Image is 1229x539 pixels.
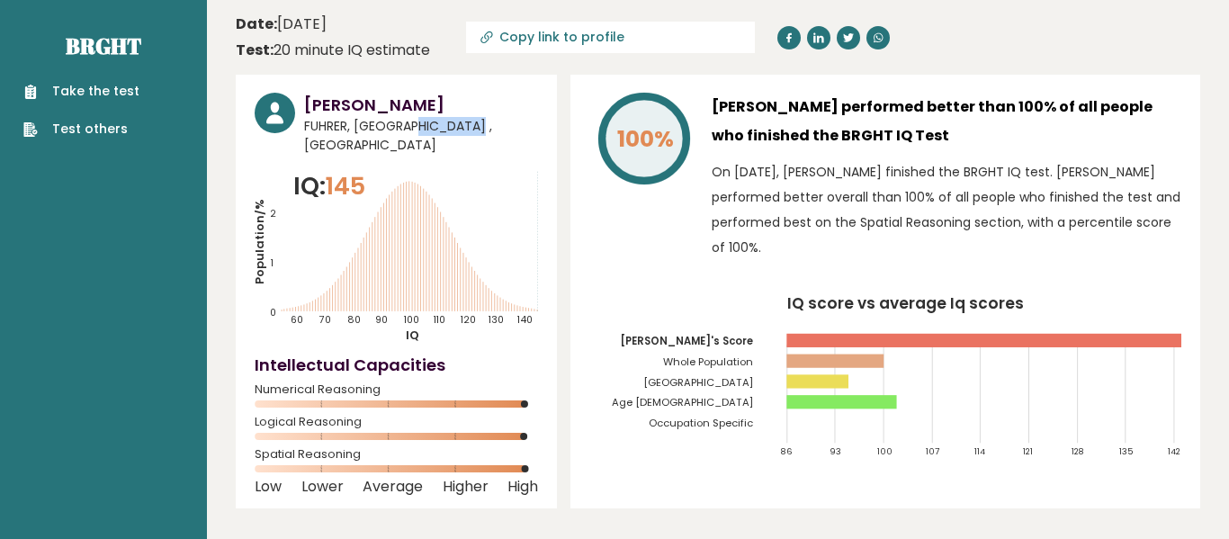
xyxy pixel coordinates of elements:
[781,445,793,457] tspan: 86
[301,483,344,490] span: Lower
[926,445,939,457] tspan: 107
[270,306,276,319] tspan: 0
[1168,445,1180,457] tspan: 142
[255,418,538,426] span: Logical Reasoning
[270,256,274,270] tspan: 1
[612,395,753,409] tspan: Age [DEMOGRAPHIC_DATA]
[878,445,893,457] tspan: 100
[974,445,985,457] tspan: 114
[291,313,303,327] tspan: 60
[663,355,753,369] tspan: Whole Population
[507,483,538,490] span: High
[255,483,282,490] span: Low
[270,208,276,221] tspan: 2
[403,313,419,327] tspan: 100
[236,13,277,34] b: Date:
[255,386,538,393] span: Numerical Reasoning
[1119,445,1134,457] tspan: 135
[318,313,331,327] tspan: 70
[516,313,533,327] tspan: 140
[255,451,538,458] span: Spatial Reasoning
[433,313,445,327] tspan: 110
[66,31,141,60] a: Brght
[460,313,476,327] tspan: 120
[293,168,365,204] p: IQ:
[236,40,274,60] b: Test:
[620,334,753,348] tspan: [PERSON_NAME]'s Score
[236,40,430,61] div: 20 minute IQ estimate
[251,199,268,284] tspan: Population/%
[236,13,327,35] time: [DATE]
[407,327,420,344] tspan: IQ
[712,93,1181,150] h3: [PERSON_NAME] performed better than 100% of all people who finished the BRGHT IQ Test
[375,313,388,327] tspan: 90
[304,117,538,155] span: FUHRER, [GEOGRAPHIC_DATA] , [GEOGRAPHIC_DATA]
[649,416,753,430] tspan: Occupation Specific
[363,483,423,490] span: Average
[304,93,538,117] h3: [PERSON_NAME]
[443,483,489,490] span: Higher
[255,353,538,377] h4: Intellectual Capacities
[830,445,841,457] tspan: 93
[643,375,753,390] tspan: [GEOGRAPHIC_DATA]
[23,82,139,101] a: Take the test
[326,169,365,202] span: 145
[347,313,361,327] tspan: 80
[23,120,139,139] a: Test others
[712,159,1181,260] p: On [DATE], [PERSON_NAME] finished the BRGHT IQ test. [PERSON_NAME] performed better overall than ...
[488,313,504,327] tspan: 130
[1072,445,1084,457] tspan: 128
[617,123,674,155] tspan: 100%
[788,292,1025,314] tspan: IQ score vs average Iq scores
[1023,445,1033,457] tspan: 121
